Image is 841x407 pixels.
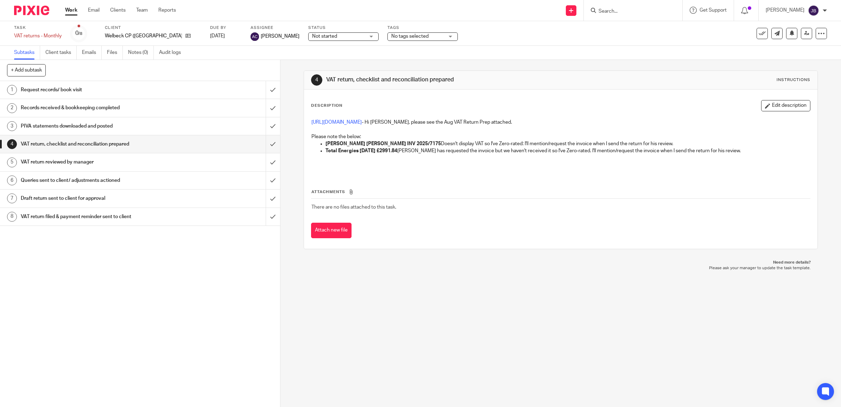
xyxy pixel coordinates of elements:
div: 2 [7,103,17,113]
a: Work [65,7,77,14]
img: svg%3E [808,5,819,16]
h1: VAT return, checklist and reconciliation prepared [326,76,576,84]
label: Client [105,25,201,31]
small: /8 [78,32,82,36]
p: Please ask your manager to update the task template. [311,265,811,271]
span: No tags selected [391,34,429,39]
div: 3 [7,121,17,131]
div: 4 [311,74,322,86]
input: Search [598,8,661,15]
div: 8 [7,212,17,222]
h1: Records received & bookkeeping completed [21,103,179,113]
span: [PERSON_NAME] [261,33,299,40]
div: Instructions [777,77,810,83]
p: [PERSON_NAME] has requested the invoice but we haven't received it so I've Zero-rated. I'll menti... [325,147,810,154]
div: 6 [7,175,17,185]
h1: Queries sent to client/ adjustments actioned [21,175,179,186]
span: Attachments [311,190,345,194]
img: svg%3E [251,32,259,41]
a: Email [88,7,100,14]
h1: PIVA statements downloaded and posted [21,121,179,131]
a: Notes (0) [128,46,154,60]
p: Description [311,103,342,109]
div: 0 [75,29,82,37]
a: Audit logs [159,46,186,60]
p: [PERSON_NAME] [766,7,804,14]
button: Edit description [761,100,810,111]
h1: VAT return reviewed by manager [21,157,179,167]
h1: Draft return sent to client for approval [21,193,179,204]
label: Task [14,25,62,31]
p: Welbeck CP ([GEOGRAPHIC_DATA]) Ltd [105,32,182,39]
p: Please note the below: [311,133,810,140]
a: Clients [110,7,126,14]
span: Not started [312,34,337,39]
a: Reports [158,7,176,14]
button: Attach new file [311,223,352,239]
div: 7 [7,193,17,203]
label: Status [308,25,379,31]
p: Need more details? [311,260,811,265]
a: Files [107,46,123,60]
a: Subtasks [14,46,40,60]
img: Pixie [14,6,49,15]
h1: VAT return filed & payment reminder sent to client [21,211,179,222]
div: 4 [7,139,17,149]
p: Doesn't display VAT so I've Zero-rated: I'll mention/request the invoice when I send the return f... [325,140,810,147]
a: Client tasks [45,46,77,60]
div: VAT returns - Monthly [14,32,62,39]
span: Get Support [700,8,727,13]
a: Team [136,7,148,14]
span: There are no files attached to this task. [311,205,396,210]
strong: Total Energies [DATE] £2991.84 [325,148,397,153]
a: Emails [82,46,102,60]
div: 1 [7,85,17,95]
span: [DATE] [210,33,225,38]
p: - Hi [PERSON_NAME], please see the Aug VAT Return Prep attached. [311,119,810,126]
h1: VAT return, checklist and reconciliation prepared [21,139,179,149]
label: Due by [210,25,242,31]
div: 5 [7,158,17,167]
h1: Request records/ book visit [21,85,179,95]
label: Assignee [251,25,299,31]
strong: [PERSON_NAME] [PERSON_NAME] INV 2025/7175 [325,141,441,146]
label: Tags [387,25,458,31]
button: + Add subtask [7,64,46,76]
a: [URL][DOMAIN_NAME] [311,120,362,125]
